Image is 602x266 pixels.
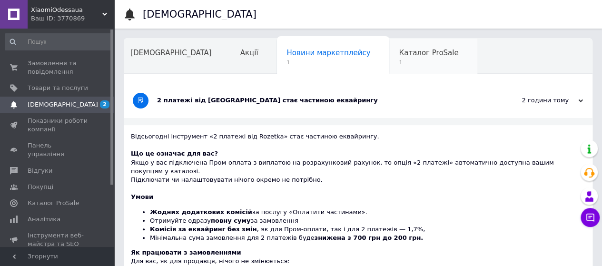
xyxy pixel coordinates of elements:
span: 2 [100,100,109,108]
div: 2 платежі від [GEOGRAPHIC_DATA] стає частиною еквайрингу [157,96,488,105]
b: повну суму [211,217,250,224]
span: Товари та послуги [28,84,88,92]
span: Аналітика [28,215,60,224]
span: Інструменти веб-майстра та SEO [28,231,88,248]
span: Новини маркетплейсу [286,49,370,57]
span: Покупці [28,183,53,191]
span: Відгуки [28,167,52,175]
span: [DEMOGRAPHIC_DATA] [130,49,212,57]
li: Мінімальна сума замовлення для 2 платежів буде [150,234,585,242]
span: 1 [286,59,370,66]
button: Чат з покупцем [581,208,600,227]
span: 1 [399,59,458,66]
b: Жодних додаткових комісій [150,208,252,216]
span: XiaomiOdessaua [31,6,102,14]
span: Замовлення та повідомлення [28,59,88,76]
b: Комісія за еквайринг без змін [150,226,257,233]
h1: [DEMOGRAPHIC_DATA] [143,9,257,20]
b: Умови [131,193,153,200]
input: Пошук [5,33,112,50]
span: [DEMOGRAPHIC_DATA] [28,100,98,109]
span: Акції [240,49,258,57]
span: Показники роботи компанії [28,117,88,134]
li: за послугу «Оплатити частинами». [150,208,585,217]
div: 2 години тому [488,96,583,105]
b: Як працювати з замовленнями [131,249,241,256]
li: , як для Пром-оплати, так і для 2 платежів — 1,7%, [150,225,585,234]
li: Отримуйте одразу за замовлення [150,217,585,225]
span: Каталог ProSale [28,199,79,207]
div: Відсьогодні інструмент «2 платежі від Rozetka» стає частиною еквайрингу. [131,132,585,149]
span: Панель управління [28,141,88,158]
b: Що це означає для вас? [131,150,218,157]
div: Якщо у вас підключена Пром-оплата з виплатою на розрахунковий рахунок, то опція «2 платежі» автом... [131,149,585,184]
div: Ваш ID: 3770869 [31,14,114,23]
span: Каталог ProSale [399,49,458,57]
b: знижена з 700 грн до 200 грн. [314,234,423,241]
